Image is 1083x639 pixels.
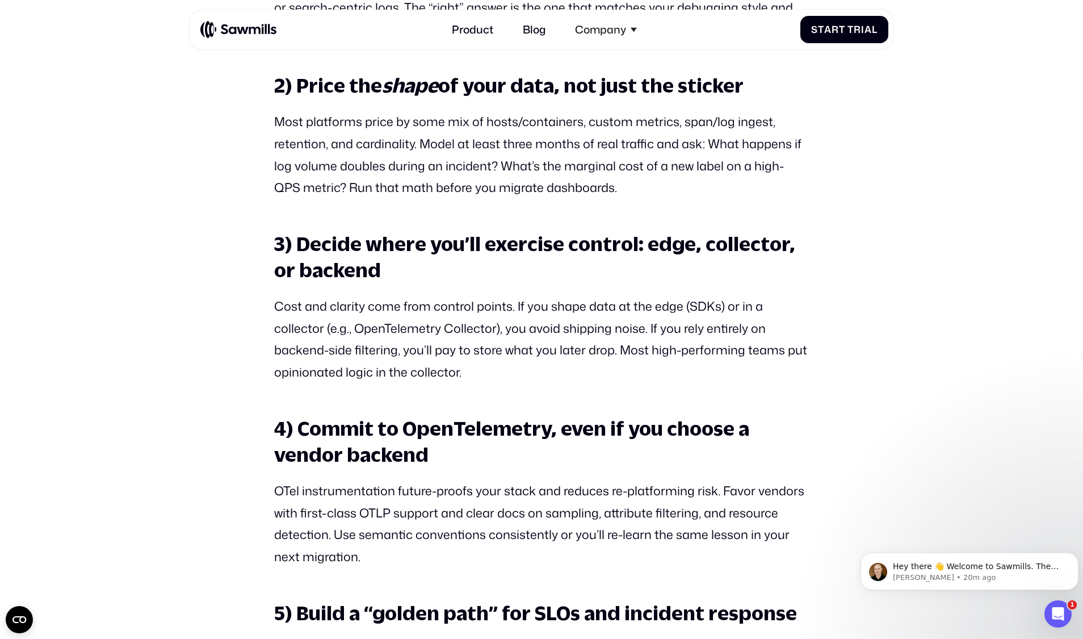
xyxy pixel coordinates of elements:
a: StartTrial [800,16,888,44]
strong: 2) Price the of your data, not just the sticker [274,74,744,97]
button: Open CMP widget [6,606,33,633]
p: OTel instrumentation future-proofs your stack and reduces re-platforming risk. Favor vendors with... [274,480,809,568]
span: t [839,24,845,35]
iframe: Intercom live chat [1044,600,1072,628]
div: Company [575,23,626,36]
strong: 5) Build a “golden path” for SLOs and incident response [274,602,797,624]
p: Cost and clarity come from control points. If you shape data at the edge (SDKs) or in a collector... [274,295,809,383]
span: r [832,24,839,35]
iframe: Intercom notifications message [856,529,1083,608]
em: shape [382,74,438,97]
span: r [854,24,861,35]
a: Product [443,15,501,44]
div: Company [567,15,645,44]
span: t [818,24,824,35]
a: Blog [515,15,554,44]
p: Most platforms price by some mix of hosts/containers, custom metrics, span/log ingest, retention,... [274,111,809,199]
strong: 3) Decide where you’ll exercise control: edge, collector, or backend [274,232,795,281]
strong: 4) Commit to OpenTelemetry, even if you choose a vendor backend [274,417,749,466]
span: l [872,24,878,35]
span: S [811,24,818,35]
span: a [824,24,832,35]
span: i [861,24,864,35]
span: 1 [1068,600,1077,609]
span: a [864,24,872,35]
span: T [847,24,854,35]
